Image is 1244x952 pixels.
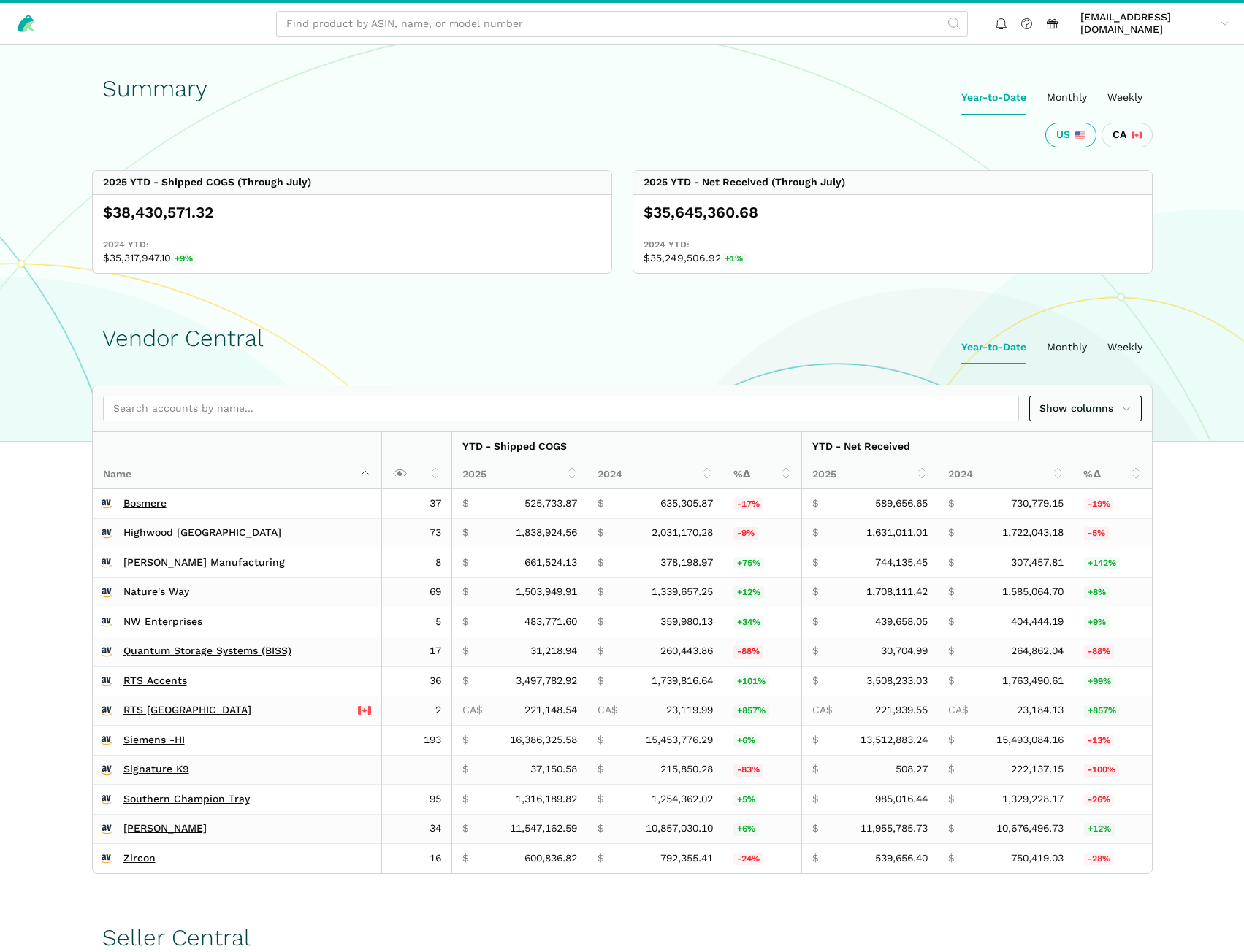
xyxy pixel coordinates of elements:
[723,637,802,667] td: -88.01%
[276,11,968,37] input: Find product by ASIN, name, or model number
[462,793,468,806] span: $
[381,518,451,548] td: 73
[1074,548,1152,578] td: 142.03%
[1084,794,1115,807] span: -26%
[733,616,765,629] span: +34%
[587,461,723,489] th: 2024: activate to sort column ascending
[1073,461,1151,489] th: %Δ: activate to sort column ascending
[462,440,567,452] strong: YTD - Shipped COGS
[812,645,818,658] span: $
[1011,852,1064,865] span: 750,419.03
[733,764,764,777] span: -83%
[881,645,928,658] span: 30,704.99
[598,704,617,717] span: CA$
[1075,8,1234,39] a: [EMAIL_ADDRESS][DOMAIN_NAME]
[462,704,482,717] span: CA$
[812,734,818,747] span: $
[598,586,603,599] span: $
[1074,489,1152,518] td: -19.31%
[462,734,468,747] span: $
[516,675,577,688] span: 3,497,782.92
[812,852,818,865] span: $
[1002,526,1064,540] span: 1,722,043.18
[516,586,577,599] span: 1,503,949.91
[733,794,760,807] span: +5%
[1002,675,1064,688] span: 1,763,490.61
[733,645,764,659] span: -88%
[1074,518,1152,548] td: -5.29%
[462,822,468,835] span: $
[103,239,601,252] span: 2024 YTD:
[723,814,802,844] td: 6.36%
[462,763,468,776] span: $
[1132,130,1142,140] img: 243-canada-6dcbff6b5ddfbc3d576af9e026b5d206327223395eaa30c1e22b34077c083801.svg
[721,253,747,266] span: +1%
[1084,557,1121,570] span: +142%
[123,615,202,629] a: NW Enterprises
[598,556,603,569] span: $
[812,526,818,540] span: $
[1011,645,1064,658] span: 264,862.04
[524,497,577,510] span: 525,733.87
[598,734,603,747] span: $
[812,793,818,806] span: $
[723,577,802,607] td: 12.26%
[1074,577,1152,607] td: 7.76%
[1074,785,1152,815] td: -25.90%
[733,675,770,688] span: +101%
[875,704,928,717] span: 221,939.55
[948,526,954,540] span: $
[812,440,910,452] strong: YTD - Net Received
[875,556,928,569] span: 744,135.45
[123,763,189,776] a: Signature K9
[812,675,818,688] span: $
[516,526,577,540] span: 1,838,924.56
[812,556,818,569] span: $
[462,526,468,540] span: $
[102,925,251,951] h1: Seller Central
[381,432,451,489] th: : activate to sort column ascending
[660,645,713,658] span: 260,443.86
[462,615,468,629] span: $
[866,675,928,688] span: 3,508,233.03
[1039,401,1132,416] span: Show columns
[123,556,285,569] a: [PERSON_NAME] Manufacturing
[1074,637,1152,667] td: -88.41%
[381,844,451,873] td: 16
[644,202,1142,223] div: $35,645,360.68
[1074,607,1152,637] td: 8.71%
[381,785,451,815] td: 95
[652,793,713,806] span: 1,254,362.02
[644,176,845,189] div: 2025 YTD - Net Received (Through July)
[733,586,765,599] span: +12%
[123,526,281,540] a: Highwood [GEOGRAPHIC_DATA]
[1084,764,1120,777] span: -100%
[723,785,802,815] td: 4.93%
[381,696,451,726] td: 2
[598,645,603,658] span: $
[530,645,577,658] span: 31,218.94
[948,586,954,599] span: $
[1084,616,1110,629] span: +9%
[1097,81,1153,115] ui-tab: Weekly
[1084,675,1115,688] span: +99%
[123,645,291,658] a: Quantum Storage Systems (BISS)
[598,763,603,776] span: $
[1074,726,1152,756] td: -12.78%
[951,331,1037,364] ui-tab: Year-to-Date
[1084,734,1115,748] span: -13%
[812,497,818,510] span: $
[646,734,713,747] span: 15,453,776.29
[723,844,802,873] td: -24.17%
[660,615,713,629] span: 359,980.13
[875,793,928,806] span: 985,016.44
[1084,645,1115,659] span: -88%
[996,822,1064,835] span: 10,676,496.73
[1084,586,1110,599] span: +8%
[812,704,832,717] span: CA$
[1011,556,1064,569] span: 307,457.81
[948,704,968,717] span: CA$
[1011,497,1064,510] span: 730,779.15
[812,822,818,835] span: $
[462,497,468,510] span: $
